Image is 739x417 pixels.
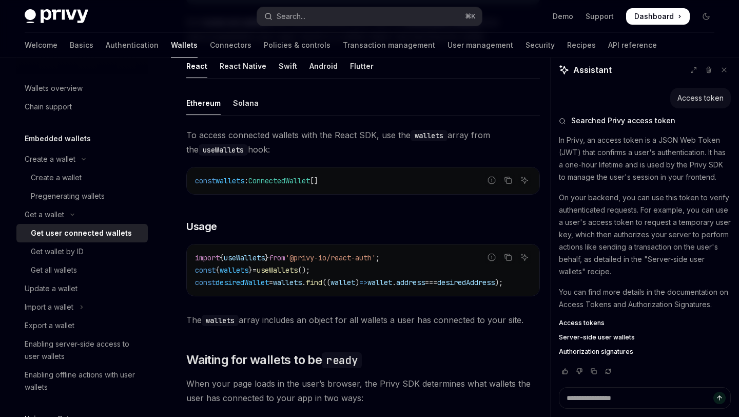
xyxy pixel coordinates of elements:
a: Demo [553,11,573,22]
a: Support [586,11,614,22]
div: Export a wallet [25,319,74,332]
span: = [269,278,273,287]
button: Toggle Get a wallet section [16,205,148,224]
span: (( [322,278,330,287]
a: Export a wallet [16,316,148,335]
a: Chain support [16,98,148,116]
div: Search... [277,10,305,23]
span: === [425,278,437,287]
div: Solana [233,91,259,115]
span: const [195,278,216,287]
button: Toggle Import a wallet section [16,298,148,316]
div: Create a wallet [31,172,82,184]
a: Update a wallet [16,279,148,298]
a: Recipes [567,33,596,58]
span: } [265,253,269,262]
a: Access tokens [559,319,731,327]
span: When your page loads in the user’s browser, the Privy SDK determines what wallets the user has co... [186,376,540,405]
a: Server-side user wallets [559,333,731,342]
span: wallets [216,176,244,185]
div: Enabling server-side access to user wallets [25,338,142,363]
div: Update a wallet [25,282,77,295]
span: '@privy-io/react-auth' [285,253,376,262]
span: (); [298,266,310,275]
p: In Privy, an access token is a JSON Web Token (JWT) that confirms a user's authentication. It has... [559,134,731,183]
span: useWallets [224,253,265,262]
button: Copy the contents from the code block [501,174,515,187]
a: Get all wallets [16,261,148,279]
div: Get a wallet [25,208,64,221]
button: Copy chat response [588,366,600,376]
span: . [392,278,396,287]
span: { [216,266,220,275]
span: ; [376,253,380,262]
button: Report incorrect code [485,174,498,187]
span: ConnectedWallet [248,176,310,185]
div: Flutter [350,54,374,78]
div: Chain support [25,101,72,113]
div: Android [309,54,338,78]
div: Enabling offline actions with user wallets [25,369,142,393]
span: ⌘ K [465,12,476,21]
a: Basics [70,33,93,58]
span: } [248,266,252,275]
div: React Native [220,54,266,78]
span: wallet [330,278,355,287]
a: Pregenerating wallets [16,187,148,205]
a: Wallets [171,33,198,58]
img: dark logo [25,9,88,24]
a: Wallets overview [16,79,148,98]
p: You can find more details in the documentation on Access Tokens and Authorization Signatures. [559,286,731,311]
span: wallets [220,266,248,275]
button: Searched Privy access token [559,116,731,126]
span: wallet [367,278,392,287]
span: { [220,253,224,262]
span: = [252,266,257,275]
button: Vote that response was not good [573,366,586,376]
code: useWallets [199,144,248,156]
span: : [244,176,248,185]
code: ready [322,352,362,368]
span: . [302,278,306,287]
span: => [359,278,367,287]
a: Enabling server-side access to user wallets [16,335,148,366]
code: wallets [411,130,448,141]
span: Assistant [573,64,612,76]
button: Open search [257,7,481,26]
a: Dashboard [626,8,690,25]
a: Create a wallet [16,168,148,187]
a: User management [448,33,513,58]
code: wallets [202,315,239,326]
button: Report incorrect code [485,251,498,264]
span: useWallets [257,266,298,275]
span: import [195,253,220,262]
span: ); [495,278,503,287]
h5: Embedded wallets [25,132,91,145]
textarea: Ask a question... [559,387,731,409]
button: Vote that response was good [559,366,571,376]
a: Policies & controls [264,33,330,58]
span: find [306,278,322,287]
span: Usage [186,219,217,234]
a: Authorization signatures [559,348,731,356]
a: Security [526,33,555,58]
div: Import a wallet [25,301,73,313]
div: React [186,54,207,78]
button: Ask AI [518,251,531,264]
span: The array includes an object for all wallets a user has connected to your site. [186,313,540,327]
button: Reload last chat [602,366,614,376]
span: const [195,266,216,275]
button: Toggle Create a wallet section [16,150,148,168]
div: Wallets overview [25,82,83,94]
p: On your backend, you can use this token to verify authenticated requests. For example, you can us... [559,192,731,278]
span: Access tokens [559,319,605,327]
button: Ask AI [518,174,531,187]
button: Toggle dark mode [698,8,714,25]
a: Connectors [210,33,251,58]
span: Authorization signatures [559,348,633,356]
div: Create a wallet [25,153,75,165]
div: Get user connected wallets [31,227,132,239]
span: wallets [273,278,302,287]
button: Send message [713,392,726,404]
div: Ethereum [186,91,221,115]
